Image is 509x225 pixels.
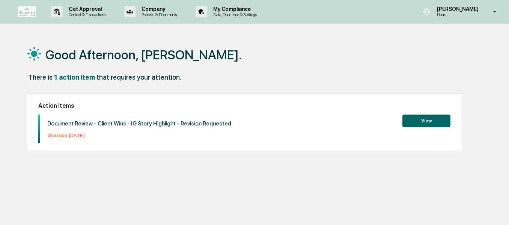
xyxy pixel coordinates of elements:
p: Policies & Documents [136,12,181,17]
p: Company [136,6,181,12]
p: Document Review - Client Wins - IG Story Highlight - Revision Requested [47,120,231,127]
p: [PERSON_NAME] [431,6,482,12]
p: My Compliance [207,6,261,12]
p: Overdue: [DATE] [47,133,231,138]
p: Data, Deadlines & Settings [207,12,261,17]
p: Users [431,12,482,17]
p: Get Approval [63,6,109,12]
h1: Good Afternoon, [PERSON_NAME]. [45,47,242,62]
img: logo [18,6,36,17]
h2: Action Items [38,102,450,109]
button: View [402,115,450,127]
div: that requires your attention. [96,73,181,81]
div: There is [28,73,53,81]
a: View [402,117,450,124]
div: 1 action item [54,73,95,81]
p: Content & Transactions [63,12,109,17]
